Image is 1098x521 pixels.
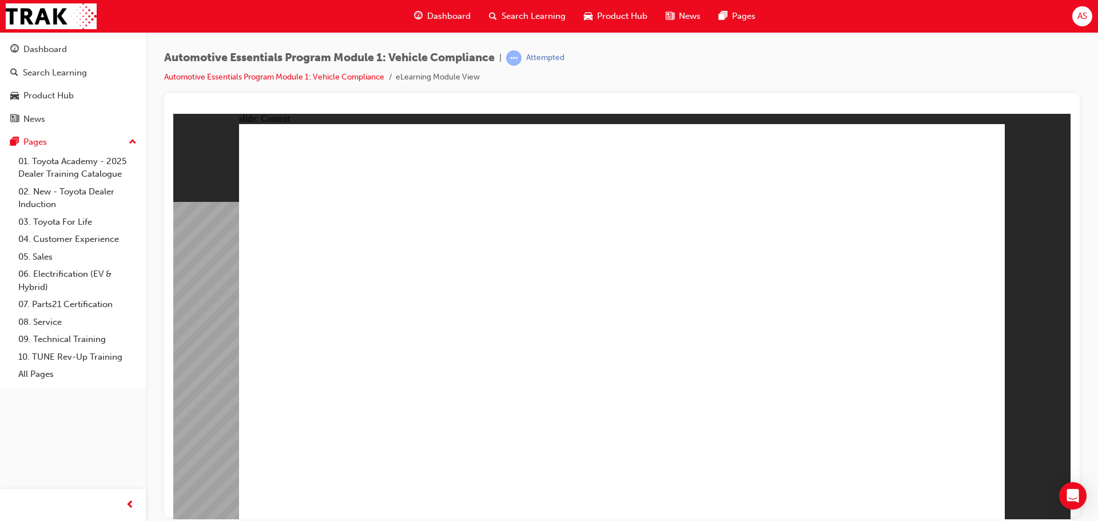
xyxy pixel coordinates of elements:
[14,331,141,348] a: 09. Technical Training
[10,45,19,55] span: guage-icon
[480,5,575,28] a: search-iconSearch Learning
[657,5,710,28] a: news-iconNews
[10,68,18,78] span: search-icon
[427,10,471,23] span: Dashboard
[710,5,765,28] a: pages-iconPages
[719,9,727,23] span: pages-icon
[5,109,141,130] a: News
[14,183,141,213] a: 02. New - Toyota Dealer Induction
[1059,482,1087,510] div: Open Intercom Messenger
[23,136,47,149] div: Pages
[23,113,45,126] div: News
[396,71,480,84] li: eLearning Module View
[5,132,141,153] button: Pages
[5,62,141,83] a: Search Learning
[506,50,522,66] span: learningRecordVerb_ATTEMPT-icon
[164,51,495,65] span: Automotive Essentials Program Module 1: Vehicle Compliance
[10,137,19,148] span: pages-icon
[414,9,423,23] span: guage-icon
[23,89,74,102] div: Product Hub
[10,91,19,101] span: car-icon
[584,9,592,23] span: car-icon
[23,43,67,56] div: Dashboard
[14,213,141,231] a: 03. Toyota For Life
[489,9,497,23] span: search-icon
[502,10,566,23] span: Search Learning
[575,5,657,28] a: car-iconProduct Hub
[526,53,564,63] div: Attempted
[14,365,141,383] a: All Pages
[14,313,141,331] a: 08. Service
[1077,10,1087,23] span: AS
[14,230,141,248] a: 04. Customer Experience
[405,5,480,28] a: guage-iconDashboard
[164,72,384,82] a: Automotive Essentials Program Module 1: Vehicle Compliance
[126,498,134,512] span: prev-icon
[6,3,97,29] img: Trak
[499,51,502,65] span: |
[14,265,141,296] a: 06. Electrification (EV & Hybrid)
[5,37,141,132] button: DashboardSearch LearningProduct HubNews
[129,135,137,150] span: up-icon
[14,296,141,313] a: 07. Parts21 Certification
[14,248,141,266] a: 05. Sales
[1072,6,1092,26] button: AS
[23,66,87,79] div: Search Learning
[597,10,647,23] span: Product Hub
[5,39,141,60] a: Dashboard
[14,348,141,366] a: 10. TUNE Rev-Up Training
[10,114,19,125] span: news-icon
[679,10,701,23] span: News
[666,9,674,23] span: news-icon
[14,153,141,183] a: 01. Toyota Academy - 2025 Dealer Training Catalogue
[5,85,141,106] a: Product Hub
[732,10,755,23] span: Pages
